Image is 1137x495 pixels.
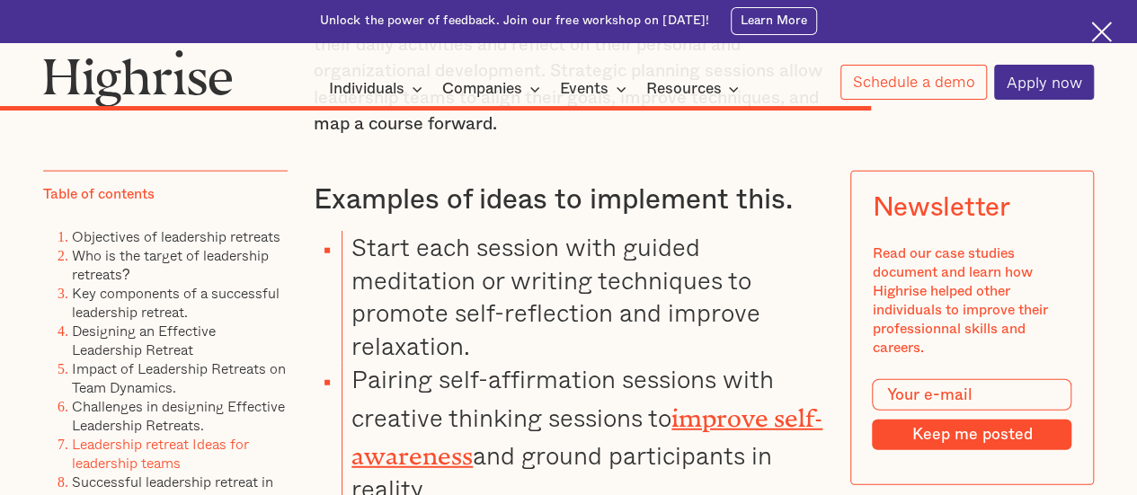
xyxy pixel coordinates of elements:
[342,231,823,363] li: Start each session with guided meditation or writing techniques to promote self-reflection and im...
[329,78,404,100] div: Individuals
[320,13,710,30] div: Unlock the power of feedback. Join our free workshop on [DATE]!
[72,320,216,360] a: Designing an Effective Leadership Retreat
[560,78,632,100] div: Events
[442,78,522,100] div: Companies
[872,244,1071,358] div: Read our case studies document and learn how Highrise helped other individuals to improve their p...
[645,78,721,100] div: Resources
[442,78,546,100] div: Companies
[43,49,233,107] img: Highrise logo
[872,192,1009,223] div: Newsletter
[72,395,285,436] a: Challenges in designing Effective Leadership Retreats.
[731,7,818,35] a: Learn More
[840,65,987,100] a: Schedule a demo
[314,182,824,217] h3: Examples of ideas to implement this.
[872,379,1071,450] form: Modal Form
[72,225,280,247] a: Objectives of leadership retreats
[560,78,608,100] div: Events
[72,244,269,285] a: Who is the target of leadership retreats?
[994,65,1094,100] a: Apply now
[645,78,744,100] div: Resources
[329,78,428,100] div: Individuals
[43,185,155,204] div: Table of contents
[1091,22,1112,42] img: Cross icon
[872,379,1071,411] input: Your e-mail
[872,420,1071,449] input: Keep me posted
[72,358,286,398] a: Impact of Leadership Retreats on Team Dynamics.
[72,433,249,473] a: Leadership retreat Ideas for leadership teams
[72,282,280,323] a: Key components of a successful leadership retreat.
